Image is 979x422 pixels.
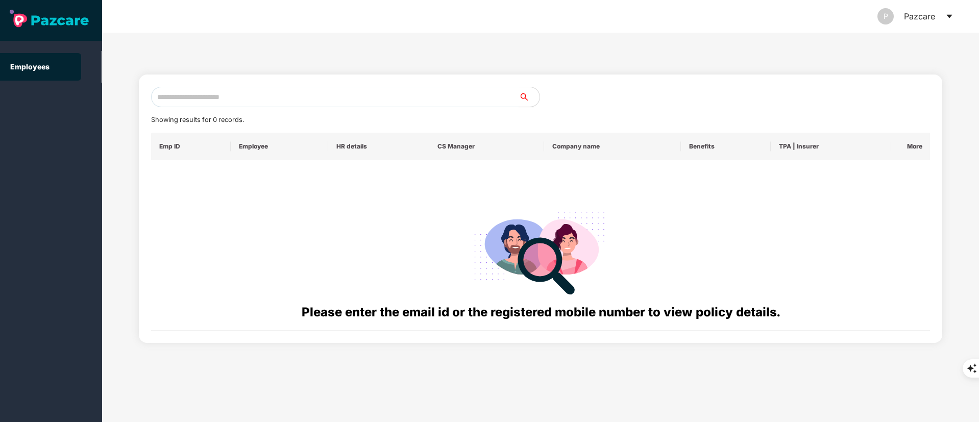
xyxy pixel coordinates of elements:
th: TPA | Insurer [771,133,891,160]
th: Company name [544,133,681,160]
span: search [519,93,540,101]
th: CS Manager [429,133,544,160]
img: svg+xml;base64,PHN2ZyB4bWxucz0iaHR0cDovL3d3dy53My5vcmcvMjAwMC9zdmciIHdpZHRoPSIyODgiIGhlaWdodD0iMj... [467,199,614,303]
button: search [519,87,540,107]
span: Please enter the email id or the registered mobile number to view policy details. [302,305,780,319]
th: Employee [231,133,328,160]
a: Employees [10,62,50,71]
th: HR details [328,133,429,160]
span: Showing results for 0 records. [151,116,244,123]
span: P [884,8,888,24]
th: More [891,133,930,160]
th: Emp ID [151,133,231,160]
span: caret-down [945,12,953,20]
th: Benefits [681,133,771,160]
